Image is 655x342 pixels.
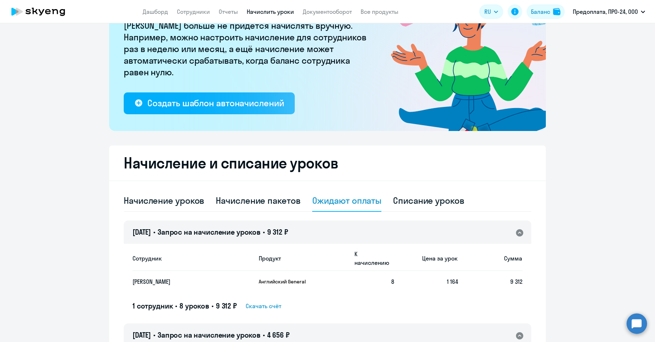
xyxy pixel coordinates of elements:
span: Запрос на начисление уроков [158,227,261,236]
div: Начисление уроков [124,195,204,206]
a: Отчеты [219,8,238,15]
span: Запрос на начисление уроков [158,330,261,339]
h2: Начисление и списание уроков [124,154,531,172]
span: Скачать счёт [246,302,281,310]
span: • [153,330,155,339]
a: Документооборот [303,8,352,15]
button: RU [479,4,503,19]
th: Цена за урок [394,246,458,271]
p: [PERSON_NAME] [132,278,239,286]
span: 4 656 ₽ [267,330,290,339]
a: Дашборд [143,8,168,15]
span: • [175,301,177,310]
p: Английский General [259,278,313,285]
th: Сотрудник [132,246,253,271]
button: Создать шаблон автоначислений [124,92,295,114]
img: balance [553,8,560,15]
span: [DATE] [132,330,151,339]
div: Создать шаблон автоначислений [147,97,284,109]
div: Баланс [531,7,550,16]
a: Сотрудники [177,8,210,15]
span: 1 164 [447,278,458,285]
span: 8 [391,278,394,285]
span: 9 312 ₽ [216,301,237,310]
div: Начисление пакетов [216,195,300,206]
span: [DATE] [132,227,151,236]
a: Все продукты [361,8,398,15]
a: Начислить уроки [247,8,294,15]
span: 1 сотрудник [132,301,173,310]
div: Списание уроков [393,195,464,206]
p: [PERSON_NAME] больше не придётся начислять вручную. Например, можно настроить начисление для сотр... [124,20,371,78]
span: 9 312 [510,278,523,285]
span: • [263,227,265,236]
div: Ожидают оплаты [312,195,382,206]
th: Продукт [253,246,349,271]
span: 9 312 ₽ [267,227,288,236]
span: • [153,227,155,236]
button: Предоплата, ПРО-24, ООО [569,3,649,20]
p: Предоплата, ПРО-24, ООО [573,7,638,16]
span: • [211,301,214,310]
button: Балансbalance [527,4,565,19]
span: RU [484,7,491,16]
span: • [263,330,265,339]
th: Сумма [458,246,523,271]
th: К начислению [349,246,394,271]
span: 8 уроков [179,301,209,310]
